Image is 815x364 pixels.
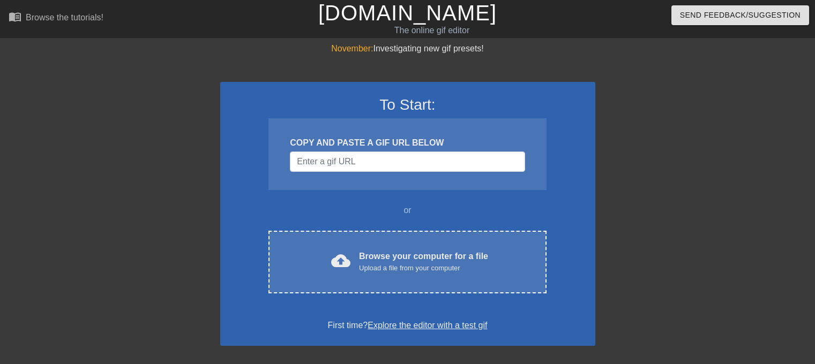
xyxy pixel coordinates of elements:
button: Send Feedback/Suggestion [671,5,809,25]
a: Browse the tutorials! [9,10,103,27]
div: Upload a file from your computer [359,263,488,274]
input: Username [290,151,525,172]
span: menu_book [9,10,21,23]
span: November: [331,44,373,53]
div: Browse your computer for a file [359,250,488,274]
div: First time? [234,319,581,332]
a: [DOMAIN_NAME] [318,1,497,25]
span: cloud_upload [331,251,350,270]
div: COPY AND PASTE A GIF URL BELOW [290,136,525,149]
a: Explore the editor with a test gif [368,321,487,330]
div: The online gif editor [277,24,587,37]
div: Investigating new gif presets! [220,42,595,55]
h3: To Start: [234,96,581,114]
div: or [248,204,567,217]
div: Browse the tutorials! [26,13,103,22]
span: Send Feedback/Suggestion [680,9,801,22]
